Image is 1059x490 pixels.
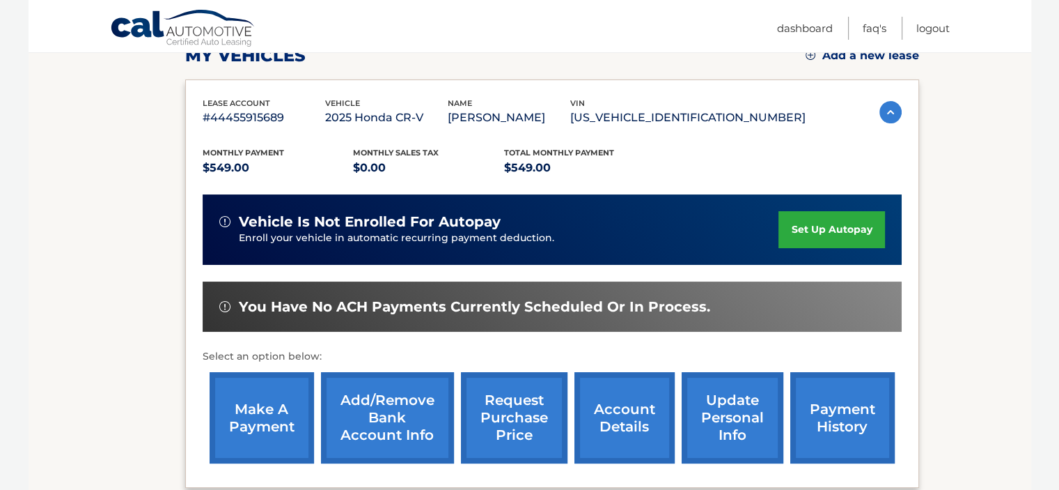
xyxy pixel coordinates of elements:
[353,158,504,178] p: $0.00
[203,98,270,108] span: lease account
[321,372,454,464] a: Add/Remove bank account info
[448,108,570,128] p: [PERSON_NAME]
[806,50,815,60] img: add.svg
[325,98,360,108] span: vehicle
[790,372,895,464] a: payment history
[574,372,675,464] a: account details
[203,349,902,365] p: Select an option below:
[219,216,230,227] img: alert-white.svg
[239,213,501,231] span: vehicle is not enrolled for autopay
[777,17,833,40] a: Dashboard
[185,45,306,66] h2: my vehicles
[110,9,256,49] a: Cal Automotive
[325,108,448,128] p: 2025 Honda CR-V
[219,301,230,312] img: alert-white.svg
[570,108,806,128] p: [US_VEHICLE_IDENTIFICATION_NUMBER]
[461,372,567,464] a: request purchase price
[210,372,314,464] a: make a payment
[570,98,585,108] span: vin
[778,211,884,248] a: set up autopay
[203,108,325,128] p: #44455915689
[682,372,783,464] a: update personal info
[863,17,886,40] a: FAQ's
[916,17,950,40] a: Logout
[239,231,779,246] p: Enroll your vehicle in automatic recurring payment deduction.
[879,101,902,123] img: accordion-active.svg
[203,148,284,158] span: Monthly Payment
[448,98,472,108] span: name
[504,148,614,158] span: Total Monthly Payment
[353,148,439,158] span: Monthly sales Tax
[203,158,354,178] p: $549.00
[239,298,710,316] span: You have no ACH payments currently scheduled or in process.
[806,49,919,63] a: Add a new lease
[504,158,655,178] p: $549.00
